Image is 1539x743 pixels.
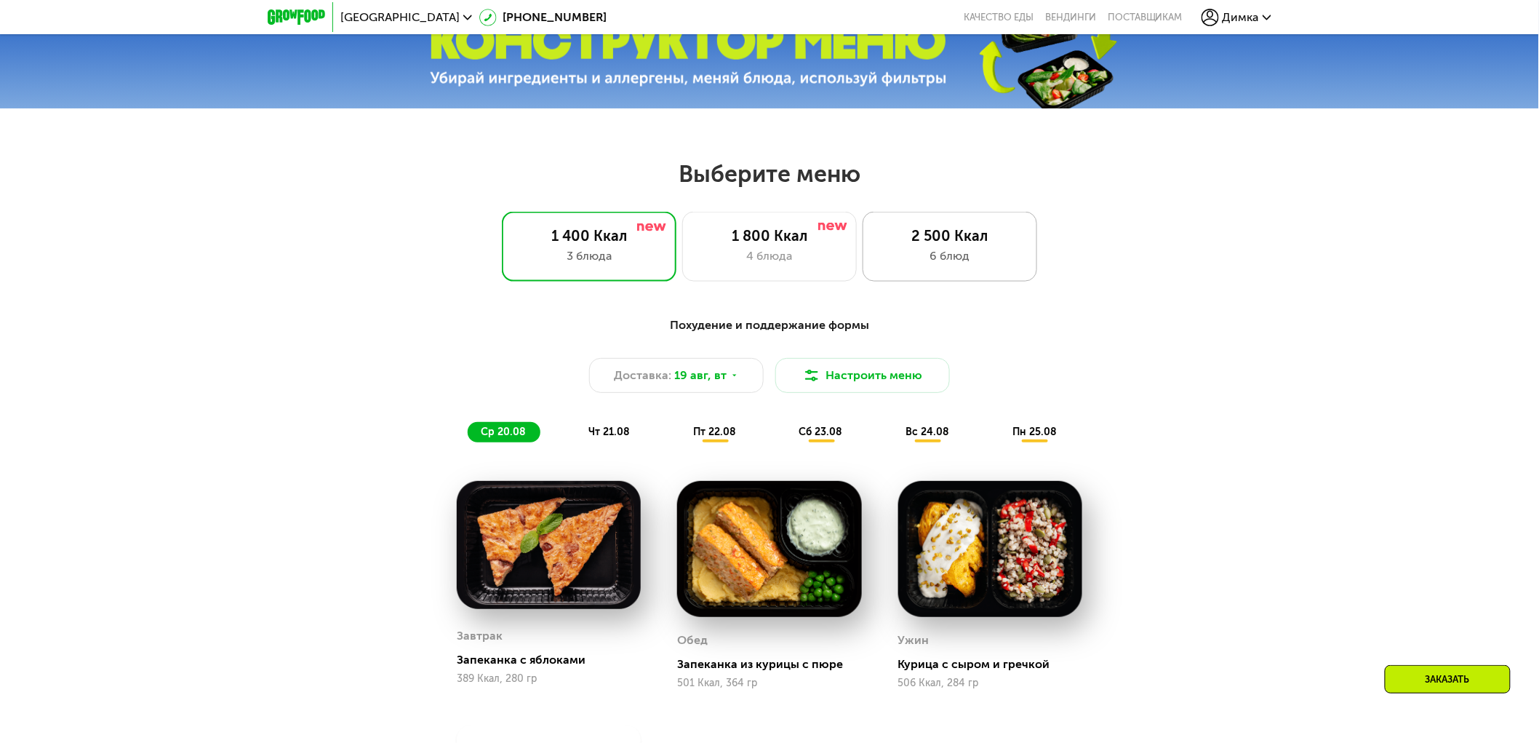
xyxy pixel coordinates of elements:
div: 1 800 Ккал [697,227,842,245]
span: ср 20.08 [481,426,526,438]
div: Курица с сыром и гречкой [898,657,1094,672]
span: чт 21.08 [589,426,631,438]
div: поставщикам [1108,12,1183,23]
div: Ужин [898,629,930,651]
div: Заказать [1385,665,1511,694]
span: [GEOGRAPHIC_DATA] [340,12,460,23]
div: 3 блюда [517,247,661,265]
span: Доставка: [615,367,672,384]
span: сб 23.08 [799,426,843,438]
span: вс 24.08 [906,426,949,438]
button: Настроить меню [775,358,950,393]
div: 501 Ккал, 364 гр [677,678,861,689]
div: 506 Ккал, 284 гр [898,678,1082,689]
span: Димка [1223,12,1259,23]
span: пт 22.08 [693,426,736,438]
div: Завтрак [457,625,503,647]
span: пн 25.08 [1012,426,1057,438]
div: Запеканка с яблоками [457,653,652,667]
div: 6 блюд [878,247,1022,265]
div: 4 блюда [697,247,842,265]
h2: Выберите меню [47,159,1492,188]
div: Обед [677,629,708,651]
a: Качество еды [964,12,1034,23]
a: Вендинги [1045,12,1096,23]
a: [PHONE_NUMBER] [479,9,607,26]
div: 389 Ккал, 280 гр [457,673,641,685]
div: Запеканка из курицы с пюре [677,657,873,672]
span: 19 авг, вт [675,367,727,384]
div: 1 400 Ккал [517,227,661,245]
div: Похудение и поддержание формы [339,317,1200,335]
div: 2 500 Ккал [878,227,1022,245]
